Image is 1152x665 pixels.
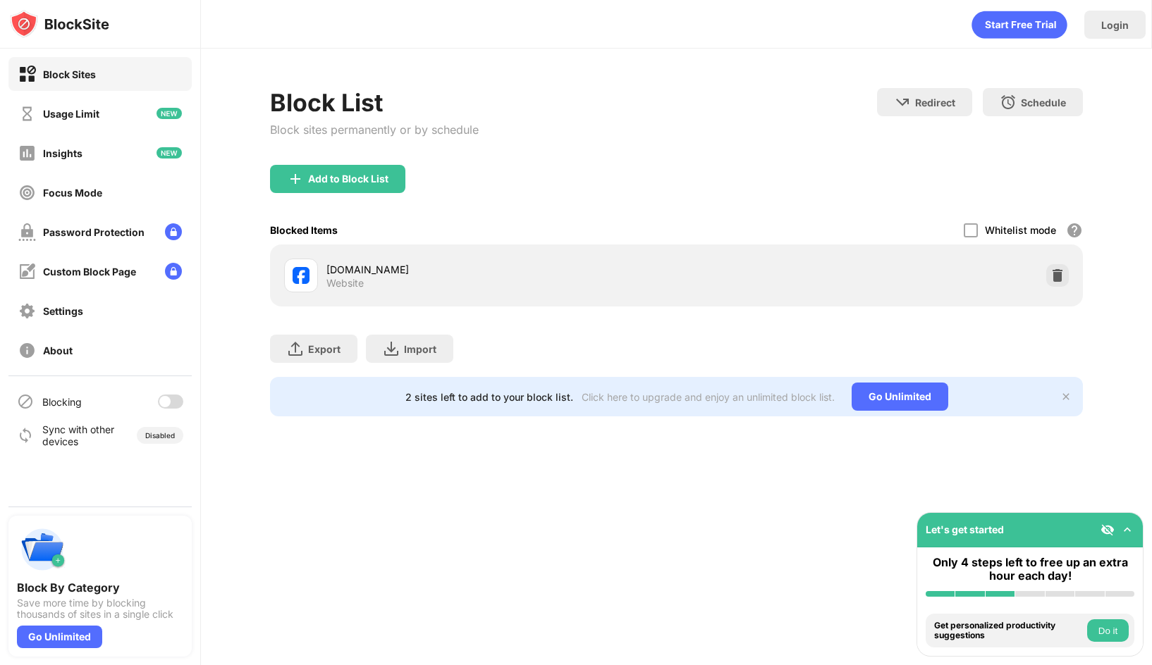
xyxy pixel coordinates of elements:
[18,184,36,201] img: focus-off.svg
[934,621,1084,641] div: Get personalized productivity suggestions
[42,423,115,447] div: Sync with other devices
[43,187,102,199] div: Focus Mode
[18,144,36,162] img: insights-off.svg
[270,123,479,137] div: Block sites permanently or by schedule
[17,393,34,410] img: blocking-icon.svg
[17,626,102,648] div: Go Unlimited
[157,147,182,159] img: new-icon.svg
[17,597,183,620] div: Save more time by blocking thousands of sites in a single click
[972,11,1067,39] div: animation
[165,263,182,280] img: lock-menu.svg
[43,68,96,80] div: Block Sites
[326,262,676,277] div: [DOMAIN_NAME]
[18,342,36,359] img: about-off.svg
[18,66,36,83] img: block-on.svg
[985,224,1056,236] div: Whitelist mode
[157,108,182,119] img: new-icon.svg
[43,147,82,159] div: Insights
[308,173,388,185] div: Add to Block List
[1021,97,1066,108] div: Schedule
[1120,523,1134,537] img: omni-setup-toggle.svg
[926,556,1134,583] div: Only 4 steps left to free up an extra hour each day!
[270,88,479,117] div: Block List
[43,305,83,317] div: Settings
[43,344,73,356] div: About
[926,523,1004,535] div: Let's get started
[405,391,573,403] div: 2 sites left to add to your block list.
[1087,619,1129,642] button: Do it
[852,383,948,411] div: Go Unlimited
[42,396,82,408] div: Blocking
[1101,19,1129,31] div: Login
[165,223,182,240] img: lock-menu.svg
[293,267,310,284] img: favicons
[18,223,36,241] img: password-protection-off.svg
[915,97,955,108] div: Redirect
[582,391,835,403] div: Click here to upgrade and enjoy an unlimited block list.
[43,226,145,238] div: Password Protection
[404,343,436,355] div: Import
[17,427,34,444] img: sync-icon.svg
[18,302,36,320] img: settings-off.svg
[17,524,68,575] img: push-categories.svg
[1101,523,1115,537] img: eye-not-visible.svg
[145,431,175,440] div: Disabled
[17,580,183,595] div: Block By Category
[43,108,99,120] div: Usage Limit
[18,105,36,123] img: time-usage-off.svg
[10,10,109,38] img: logo-blocksite.svg
[270,224,338,236] div: Blocked Items
[43,266,136,278] div: Custom Block Page
[308,343,341,355] div: Export
[1060,391,1072,402] img: x-button.svg
[326,277,364,290] div: Website
[18,263,36,280] img: customize-block-page-off.svg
